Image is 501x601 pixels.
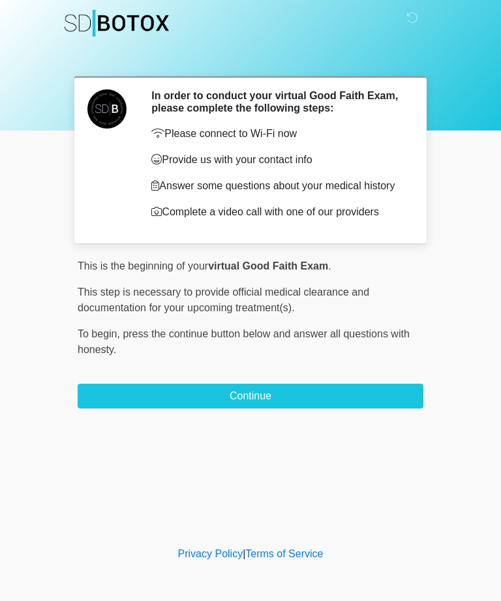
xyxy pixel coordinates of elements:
[68,47,433,71] h1: ‎ ‎
[151,126,404,142] p: Please connect to Wi-Fi now
[78,260,208,271] span: This is the beginning of your
[151,152,404,168] p: Provide us with your contact info
[78,328,123,339] span: To begin,
[87,89,127,129] img: Agent Avatar
[78,286,369,313] span: This step is necessary to provide official medical clearance and documentation for your upcoming ...
[243,548,245,559] a: |
[151,89,404,114] h2: In order to conduct your virtual Good Faith Exam, please complete the following steps:
[65,10,169,37] img: SDBotox Logo
[245,548,323,559] a: Terms of Service
[151,178,404,194] p: Answer some questions about your medical history
[328,260,331,271] span: .
[151,204,404,220] p: Complete a video call with one of our providers
[208,260,328,271] strong: virtual Good Faith Exam
[78,384,423,408] button: Continue
[78,328,410,355] span: press the continue button below and answer all questions with honesty.
[178,548,243,559] a: Privacy Policy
